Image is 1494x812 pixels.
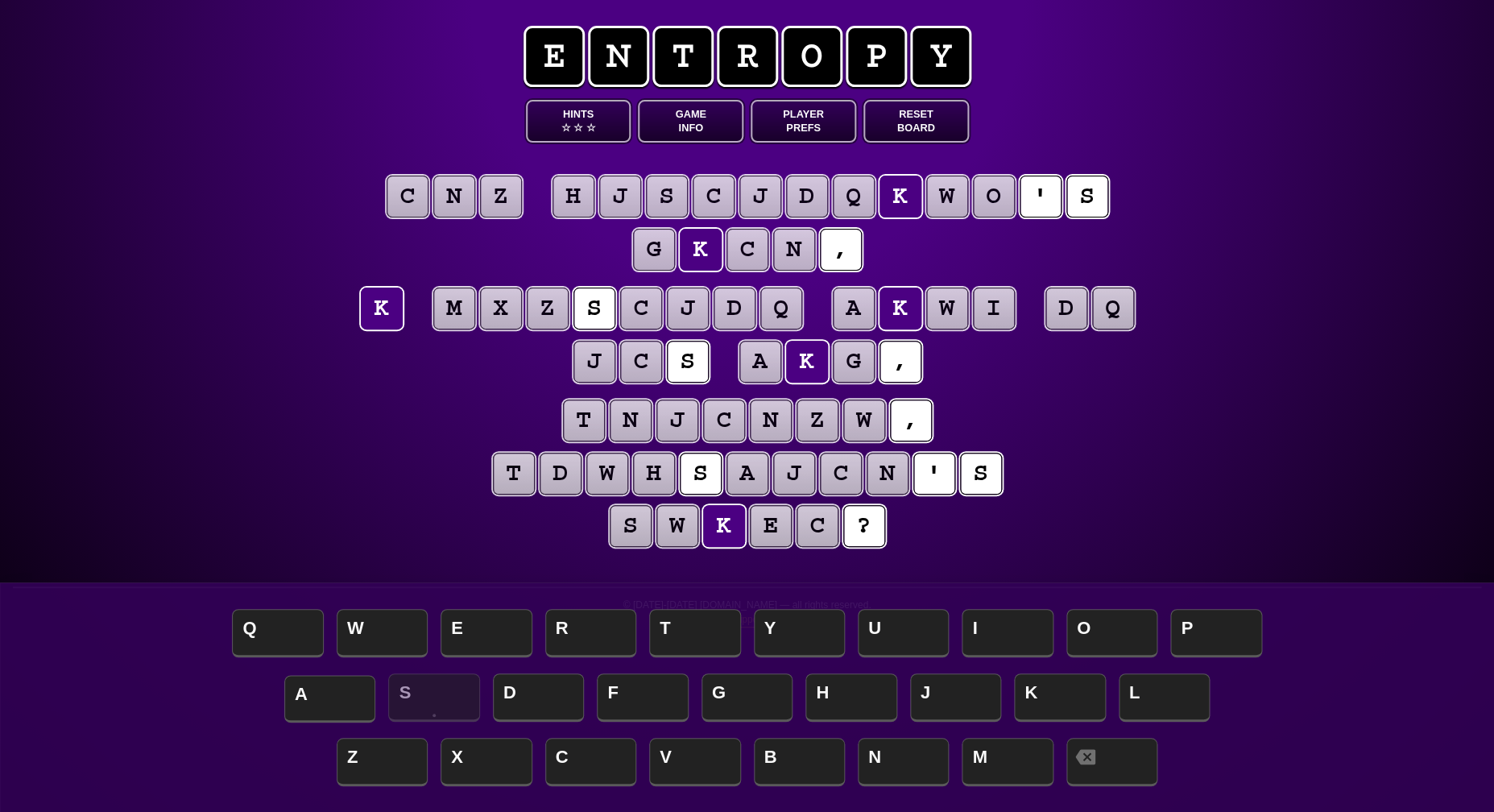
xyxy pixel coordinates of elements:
span: ☆ [573,121,583,135]
span: t [652,26,714,87]
puzzle-tile: w [656,505,698,547]
puzzle-tile: j [599,176,641,217]
puzzle-tile: c [693,176,735,217]
span: n [588,26,649,87]
span: Y [754,609,845,657]
span: H [805,673,896,722]
span: R [545,609,636,657]
button: PlayerPrefs [751,100,856,143]
puzzle-tile: d [1045,288,1087,329]
span: C [545,738,636,786]
puzzle-tile: z [797,400,838,441]
span: r [717,26,778,87]
span: E [441,609,532,657]
puzzle-tile: a [739,341,781,383]
puzzle-tile: c [620,341,662,383]
puzzle-tile: s [680,453,722,495]
puzzle-tile: n [750,400,792,441]
span: S [388,673,479,722]
span: X [441,738,532,786]
puzzle-tile: g [633,229,675,271]
puzzle-tile: c [726,229,768,271]
span: U [858,609,949,657]
puzzle-tile: s [960,453,1002,495]
puzzle-tile: ' [913,453,955,495]
span: Q [232,609,323,657]
puzzle-tile: g [833,341,875,383]
puzzle-tile: k [879,176,921,217]
puzzle-tile: q [1092,288,1134,329]
puzzle-tile: s [1066,176,1108,217]
puzzle-tile: h [633,453,675,495]
puzzle-tile: k [703,505,745,547]
puzzle-tile: o [973,176,1015,217]
puzzle-tile: n [433,176,475,217]
puzzle-tile: j [573,341,615,383]
span: M [962,738,1053,786]
span: K [1014,673,1105,722]
puzzle-tile: z [527,288,569,329]
puzzle-tile: c [820,453,862,495]
span: B [754,738,845,786]
span: N [858,738,949,786]
span: y [910,26,971,87]
puzzle-tile: k [680,229,722,271]
puzzle-tile: k [879,288,921,329]
button: GameInfo [638,100,743,143]
span: P [1170,609,1261,657]
span: I [962,609,1053,657]
puzzle-tile: t [563,400,605,441]
span: O [1066,609,1157,657]
puzzle-tile: x [480,288,522,329]
puzzle-tile: k [361,288,403,329]
puzzle-tile: ' [1020,176,1062,217]
puzzle-tile: s [573,288,615,329]
span: F [597,673,688,722]
puzzle-tile: s [610,505,652,547]
puzzle-tile: w [843,400,885,441]
puzzle-tile: q [833,176,875,217]
button: Hints☆ ☆ ☆ [526,100,631,143]
span: W [337,609,428,657]
puzzle-tile: , [890,400,932,441]
span: e [524,26,585,87]
puzzle-tile: w [926,176,968,217]
span: ☆ [561,121,570,135]
puzzle-tile: s [646,176,688,217]
puzzle-tile: n [867,453,908,495]
puzzle-tile: h [552,176,594,217]
puzzle-tile: , [820,229,862,271]
puzzle-tile: n [773,229,815,271]
puzzle-tile: i [973,288,1015,329]
span: L [1119,673,1210,722]
puzzle-tile: w [586,453,628,495]
puzzle-tile: q [760,288,802,329]
puzzle-tile: m [433,288,475,329]
puzzle-tile: , [879,341,921,383]
span: Z [337,738,428,786]
puzzle-tile: c [620,288,662,329]
puzzle-tile: j [667,288,709,329]
puzzle-tile: ? [843,505,885,547]
puzzle-tile: c [797,505,838,547]
span: p [846,26,907,87]
puzzle-tile: e [750,505,792,547]
puzzle-tile: s [667,341,709,383]
puzzle-tile: j [656,400,698,441]
puzzle-tile: d [540,453,581,495]
puzzle-tile: z [480,176,522,217]
puzzle-tile: d [786,176,828,217]
puzzle-tile: n [610,400,652,441]
span: T [649,609,740,657]
puzzle-tile: j [773,453,815,495]
puzzle-tile: a [726,453,768,495]
puzzle-tile: c [703,400,745,441]
puzzle-tile: c [387,176,428,217]
puzzle-tile: j [739,176,781,217]
puzzle-tile: d [714,288,755,329]
span: J [910,673,1001,722]
span: G [701,673,793,722]
puzzle-tile: w [926,288,968,329]
button: ResetBoard [863,100,969,143]
span: ☆ [586,121,595,135]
